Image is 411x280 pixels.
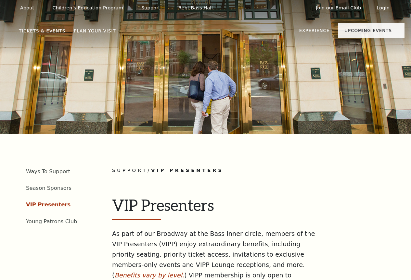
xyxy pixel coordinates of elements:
p: About [20,5,34,11]
p: / [112,166,405,175]
p: Rent Bass Hall [178,5,213,11]
p: Tickets & Events [19,29,65,37]
a: Ways To Support [26,168,70,175]
h1: VIP Presenters [112,196,405,220]
p: Children's Education Program [52,5,123,11]
a: Season Sponsors [26,185,71,191]
p: Upcoming Events [344,29,392,36]
a: Young Patrons Club [26,218,77,225]
p: Experience [299,29,330,36]
span: VIP Presenters [151,167,224,173]
span: Support [112,167,148,173]
a: Benefits vary by level. [115,272,185,279]
p: Support [141,5,160,11]
a: VIP Presenters [26,201,71,208]
p: Plan Your Visit [74,29,116,37]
